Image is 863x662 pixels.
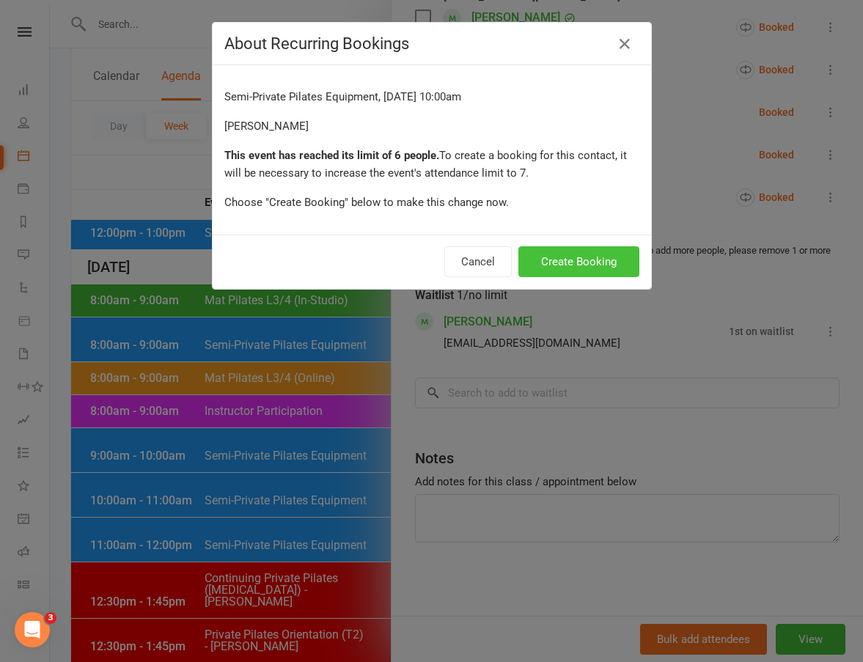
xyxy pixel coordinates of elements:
[613,32,636,56] button: Close
[224,149,439,162] strong: This event has reached its limit of 6 people.
[224,34,639,53] h4: About Recurring Bookings
[224,90,461,103] span: Semi-Private Pilates Equipment, [DATE] 10:00am
[45,612,56,624] span: 3
[224,196,509,209] span: Choose "Create Booking" below to make this change now.
[444,246,512,277] button: Cancel
[15,612,50,647] iframe: Intercom live chat
[224,149,627,180] span: To create a booking for this contact, it will be necessary to increase the event's attendance lim...
[518,246,639,277] button: Create Booking
[224,119,309,133] span: [PERSON_NAME]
